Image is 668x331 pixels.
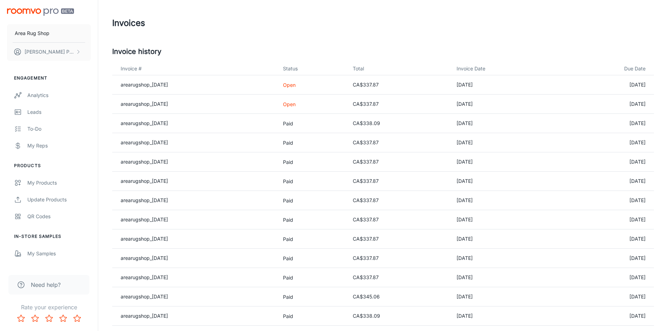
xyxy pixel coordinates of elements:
[559,268,654,287] td: [DATE]
[283,312,342,320] p: Paid
[451,152,559,172] td: [DATE]
[451,210,559,229] td: [DATE]
[347,191,451,210] td: CA$337.87
[451,229,559,249] td: [DATE]
[121,216,168,222] a: arearugshop_[DATE]
[283,274,342,281] p: Paid
[121,82,168,88] a: arearugshop_[DATE]
[559,249,654,268] td: [DATE]
[283,158,342,166] p: Paid
[347,75,451,95] td: CA$337.87
[451,287,559,306] td: [DATE]
[14,311,28,325] button: Rate 1 star
[112,17,145,29] h1: Invoices
[112,62,277,75] th: Invoice #
[347,229,451,249] td: CA$337.87
[283,255,342,262] p: Paid
[28,311,42,325] button: Rate 2 star
[559,95,654,114] td: [DATE]
[559,191,654,210] td: [DATE]
[559,114,654,133] td: [DATE]
[451,191,559,210] td: [DATE]
[27,196,91,204] div: Update Products
[347,249,451,268] td: CA$337.87
[27,250,91,257] div: My Samples
[559,62,654,75] th: Due Date
[121,139,168,145] a: arearugshop_[DATE]
[451,95,559,114] td: [DATE]
[121,236,168,242] a: arearugshop_[DATE]
[347,268,451,287] td: CA$337.87
[283,293,342,301] p: Paid
[451,62,559,75] th: Invoice Date
[283,81,342,89] p: Open
[6,303,92,311] p: Rate your experience
[283,235,342,243] p: Paid
[283,216,342,223] p: Paid
[27,142,91,150] div: My Reps
[347,114,451,133] td: CA$338.09
[559,133,654,152] td: [DATE]
[451,172,559,191] td: [DATE]
[31,281,61,289] span: Need help?
[121,120,168,126] a: arearugshop_[DATE]
[112,46,654,57] h5: Invoice history
[7,24,91,42] button: Area Rug Shop
[277,62,347,75] th: Status
[451,249,559,268] td: [DATE]
[559,306,654,326] td: [DATE]
[15,29,49,37] p: Area Rug Shop
[283,101,342,108] p: Open
[56,311,70,325] button: Rate 4 star
[283,120,342,127] p: Paid
[121,294,168,299] a: arearugshop_[DATE]
[121,178,168,184] a: arearugshop_[DATE]
[121,197,168,203] a: arearugshop_[DATE]
[451,268,559,287] td: [DATE]
[559,172,654,191] td: [DATE]
[27,91,91,99] div: Analytics
[27,213,91,220] div: QR Codes
[121,274,168,280] a: arearugshop_[DATE]
[347,62,451,75] th: Total
[559,229,654,249] td: [DATE]
[27,179,91,187] div: My Products
[70,311,84,325] button: Rate 5 star
[25,48,74,56] p: [PERSON_NAME] Pharwaha
[559,287,654,306] td: [DATE]
[451,133,559,152] td: [DATE]
[347,152,451,172] td: CA$337.87
[347,95,451,114] td: CA$337.87
[7,43,91,61] button: [PERSON_NAME] Pharwaha
[121,313,168,319] a: arearugshop_[DATE]
[121,255,168,261] a: arearugshop_[DATE]
[121,159,168,165] a: arearugshop_[DATE]
[347,172,451,191] td: CA$337.87
[283,178,342,185] p: Paid
[42,311,56,325] button: Rate 3 star
[347,287,451,306] td: CA$345.06
[27,125,91,133] div: To-do
[27,108,91,116] div: Leads
[283,197,342,204] p: Paid
[121,101,168,107] a: arearugshop_[DATE]
[451,306,559,326] td: [DATE]
[347,133,451,152] td: CA$337.87
[559,75,654,95] td: [DATE]
[451,114,559,133] td: [DATE]
[559,210,654,229] td: [DATE]
[347,306,451,326] td: CA$338.09
[559,152,654,172] td: [DATE]
[27,267,91,274] div: My Stores
[347,210,451,229] td: CA$337.87
[451,75,559,95] td: [DATE]
[283,139,342,146] p: Paid
[7,8,74,16] img: Roomvo PRO Beta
